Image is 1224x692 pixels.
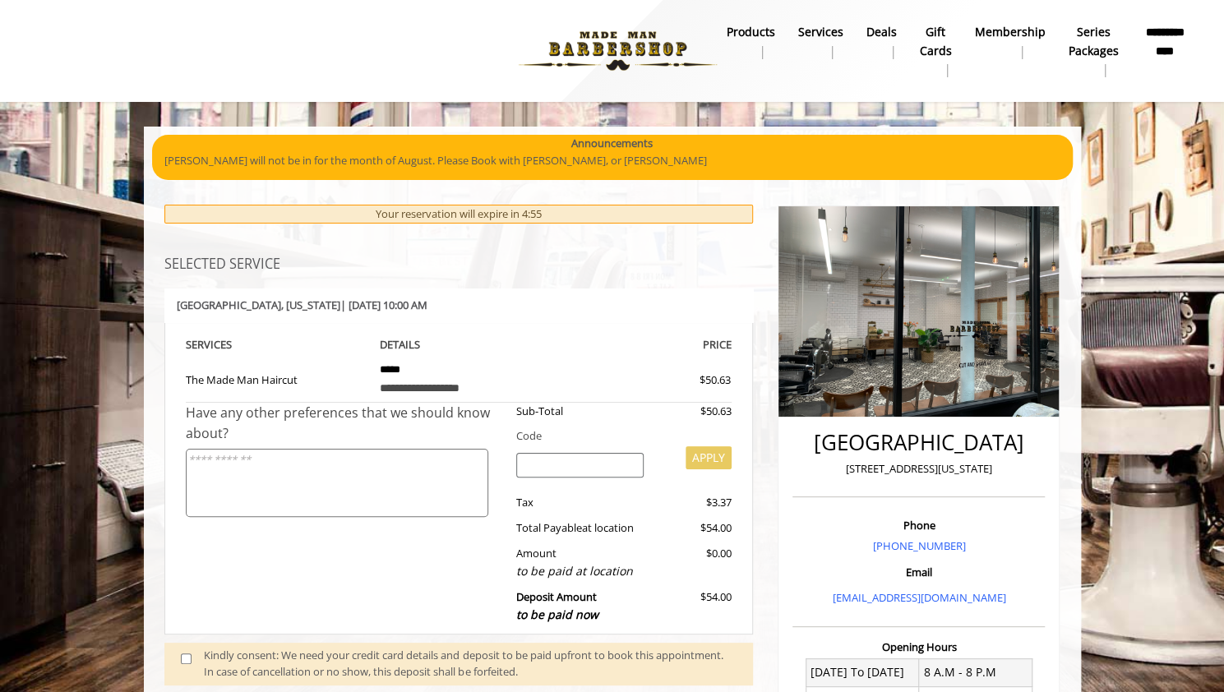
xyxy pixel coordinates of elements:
[504,427,732,445] div: Code
[797,431,1041,454] h2: [GEOGRAPHIC_DATA]
[367,335,550,354] th: DETAILS
[908,21,963,81] a: Gift cardsgift cards
[797,566,1041,578] h3: Email
[504,403,656,420] div: Sub-Total
[186,353,368,402] td: The Made Man Haircut
[919,23,951,60] b: gift cards
[797,519,1041,531] h3: Phone
[797,460,1041,477] p: [STREET_ADDRESS][US_STATE]
[204,647,737,681] div: Kindly consent: We need your credit card details and deposit to be paid upfront to book this appo...
[281,298,340,312] span: , [US_STATE]
[806,658,919,686] td: [DATE] To [DATE]
[1056,21,1129,81] a: Series packagesSeries packages
[571,135,653,152] b: Announcements
[963,21,1056,63] a: MembershipMembership
[686,446,732,469] button: APPLY
[1068,23,1118,60] b: Series packages
[164,257,754,272] h3: SELECTED SERVICE
[656,403,732,420] div: $50.63
[516,607,598,622] span: to be paid now
[656,588,732,624] div: $54.00
[872,538,965,553] a: [PHONE_NUMBER]
[186,335,368,354] th: SERVICE
[550,335,732,354] th: PRICE
[177,298,427,312] b: [GEOGRAPHIC_DATA] | [DATE] 10:00 AM
[792,641,1045,653] h3: Opening Hours
[797,23,843,41] b: Services
[726,23,774,41] b: products
[226,337,232,352] span: S
[186,403,505,445] div: Have any other preferences that we should know about?
[854,21,908,63] a: DealsDeals
[582,520,634,535] span: at location
[164,205,754,224] div: Your reservation will expire in 4:55
[974,23,1045,41] b: Membership
[714,21,786,63] a: Productsproducts
[504,519,656,537] div: Total Payable
[504,545,656,580] div: Amount
[516,589,598,622] b: Deposit Amount
[640,371,731,389] div: $50.63
[656,519,732,537] div: $54.00
[164,152,1060,169] p: [PERSON_NAME] will not be in for the month of August. Please Book with [PERSON_NAME], or [PERSON_...
[656,494,732,511] div: $3.37
[786,21,854,63] a: ServicesServices
[919,658,1032,686] td: 8 A.M - 8 P.M
[832,590,1005,605] a: [EMAIL_ADDRESS][DOMAIN_NAME]
[504,494,656,511] div: Tax
[866,23,896,41] b: Deals
[656,545,732,580] div: $0.00
[516,562,644,580] div: to be paid at location
[505,6,731,96] img: Made Man Barbershop logo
